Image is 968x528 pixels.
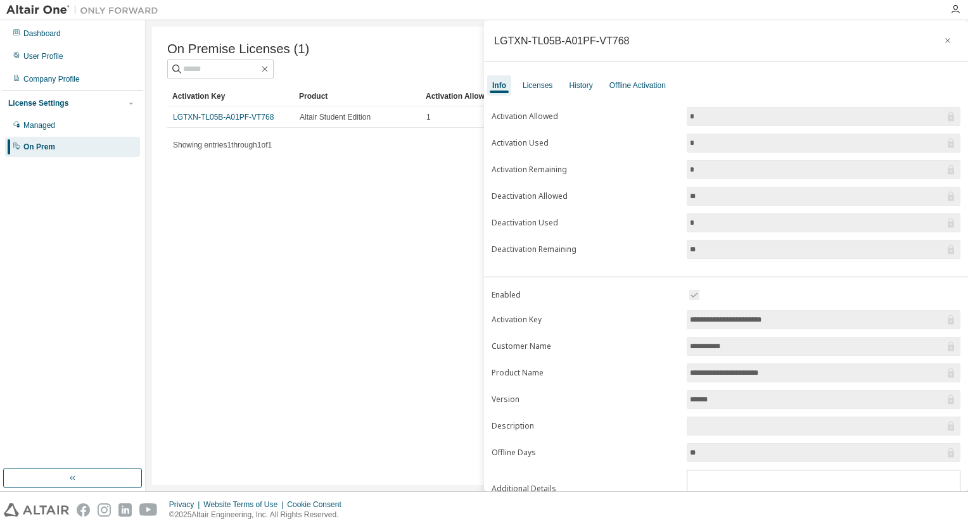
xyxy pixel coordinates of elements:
[492,368,679,378] label: Product Name
[569,80,592,91] div: History
[609,80,666,91] div: Offline Activation
[492,218,679,228] label: Deactivation Used
[77,503,90,517] img: facebook.svg
[6,4,165,16] img: Altair One
[492,290,679,300] label: Enabled
[172,86,289,106] div: Activation Key
[98,503,111,517] img: instagram.svg
[167,42,309,56] span: On Premise Licenses (1)
[492,191,679,201] label: Deactivation Allowed
[169,500,203,510] div: Privacy
[23,120,55,130] div: Managed
[23,51,63,61] div: User Profile
[494,35,630,46] div: LGTXN-TL05B-A01PF-VT768
[300,112,371,122] span: Altair Student Edition
[492,448,679,458] label: Offline Days
[169,510,349,520] p: © 2025 Altair Engineering, Inc. All Rights Reserved.
[173,141,272,149] span: Showing entries 1 through 1 of 1
[492,165,679,175] label: Activation Remaining
[492,138,679,148] label: Activation Used
[492,244,679,255] label: Deactivation Remaining
[492,80,506,91] div: Info
[8,98,68,108] div: License Settings
[523,80,552,91] div: Licenses
[23,142,55,152] div: On Prem
[173,113,274,122] a: LGTXN-TL05B-A01PF-VT768
[492,394,679,405] label: Version
[492,421,679,431] label: Description
[492,341,679,351] label: Customer Name
[118,503,132,517] img: linkedin.svg
[426,112,431,122] span: 1
[23,74,80,84] div: Company Profile
[492,315,679,325] label: Activation Key
[139,503,158,517] img: youtube.svg
[287,500,348,510] div: Cookie Consent
[203,500,287,510] div: Website Terms of Use
[4,503,69,517] img: altair_logo.svg
[426,86,542,106] div: Activation Allowed
[492,111,679,122] label: Activation Allowed
[23,28,61,39] div: Dashboard
[492,484,679,494] label: Additional Details
[299,86,416,106] div: Product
